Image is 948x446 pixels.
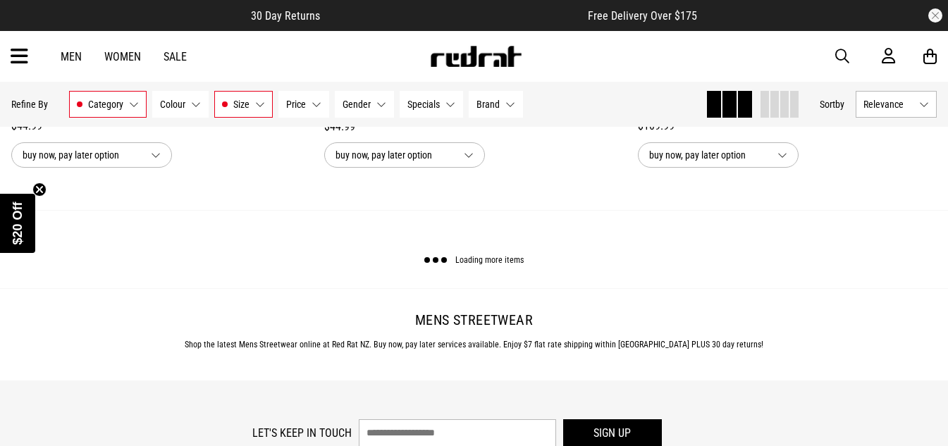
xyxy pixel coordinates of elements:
[251,9,320,23] span: 30 Day Returns
[233,99,250,110] span: Size
[11,311,937,328] h2: Mens Streetwear
[324,142,485,168] button: buy now, pay later option
[164,50,187,63] a: Sale
[11,142,172,168] button: buy now, pay later option
[23,147,140,163] span: buy now, pay later option
[104,50,141,63] a: Women
[335,91,394,118] button: Gender
[455,256,524,266] span: Loading more items
[407,99,440,110] span: Specials
[88,99,123,110] span: Category
[429,46,522,67] img: Redrat logo
[336,147,453,163] span: buy now, pay later option
[649,147,766,163] span: buy now, pay later option
[400,91,463,118] button: Specials
[278,91,329,118] button: Price
[835,99,844,110] span: by
[469,91,523,118] button: Brand
[286,99,306,110] span: Price
[638,142,799,168] button: buy now, pay later option
[11,6,54,48] button: Open LiveChat chat widget
[863,99,913,110] span: Relevance
[476,99,500,110] span: Brand
[588,9,697,23] span: Free Delivery Over $175
[61,50,82,63] a: Men
[160,99,185,110] span: Colour
[11,340,937,349] p: Shop the latest Mens Streetwear online at Red Rat NZ. Buy now, pay later services available. Enjo...
[252,426,352,440] label: Let's keep in touch
[820,96,844,113] button: Sortby
[856,91,937,118] button: Relevance
[348,8,560,23] iframe: Customer reviews powered by Trustpilot
[11,202,25,244] span: $20 Off
[343,99,371,110] span: Gender
[214,91,273,118] button: Size
[11,99,48,110] p: Refine By
[69,91,147,118] button: Category
[32,182,47,197] button: Close teaser
[152,91,209,118] button: Colour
